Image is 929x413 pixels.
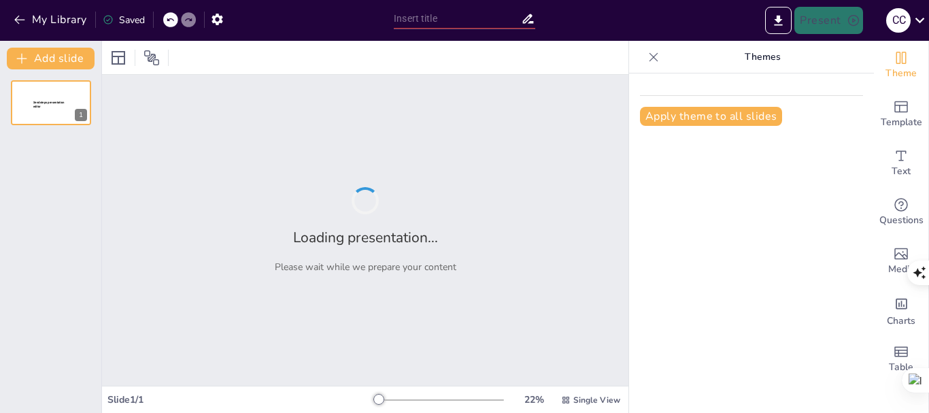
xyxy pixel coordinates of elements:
span: Charts [887,314,915,329]
div: Slide 1 / 1 [107,393,373,406]
button: Export to PowerPoint [765,7,792,34]
button: Present [794,7,862,34]
button: Apply theme to all slides [640,107,782,126]
div: Add images, graphics, shapes or video [874,237,928,286]
button: C C [886,7,911,34]
span: Position [143,50,160,66]
span: Questions [879,213,924,228]
span: Single View [573,395,620,406]
button: Add slide [7,48,95,69]
span: Sendsteps presentation editor [33,101,65,108]
div: Add text boxes [874,139,928,188]
span: Theme [885,66,917,81]
span: Template [881,115,922,130]
h2: Loading presentation... [293,228,438,247]
div: Add a table [874,335,928,384]
div: Add charts and graphs [874,286,928,335]
span: Table [889,360,913,375]
div: Layout [107,47,129,69]
p: Please wait while we prepare your content [275,261,456,274]
div: 1 [75,109,87,121]
div: Get real-time input from your audience [874,188,928,237]
p: Themes [664,41,860,73]
div: 1 [11,80,91,125]
div: Change the overall theme [874,41,928,90]
button: My Library [10,9,92,31]
div: Saved [103,14,145,27]
div: C C [886,8,911,33]
span: Media [888,262,915,277]
div: Add ready made slides [874,90,928,139]
div: 22 % [518,393,550,406]
span: Text [892,164,911,179]
input: Insert title [394,9,521,29]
